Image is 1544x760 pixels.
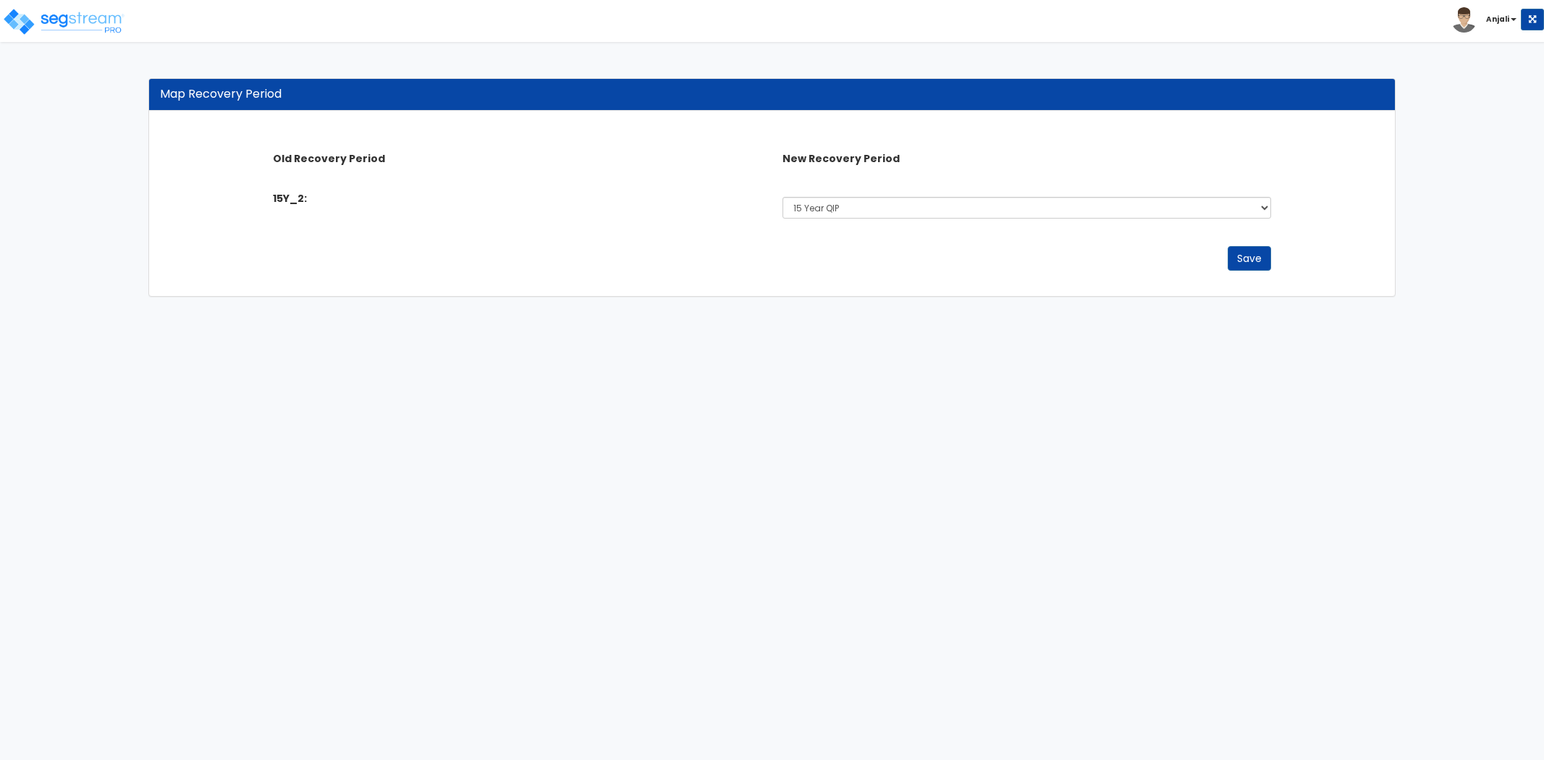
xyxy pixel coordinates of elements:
img: avatar.png [1451,7,1477,33]
b: Old Recovery Period [273,151,385,166]
b: New Recovery Period [782,151,900,166]
img: logo_pro_r.png [2,7,125,36]
button: Save [1228,246,1271,271]
div: Map Recovery Period [160,86,1384,103]
b: Anjali [1486,14,1509,25]
label: 15Y_2: [273,191,307,206]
